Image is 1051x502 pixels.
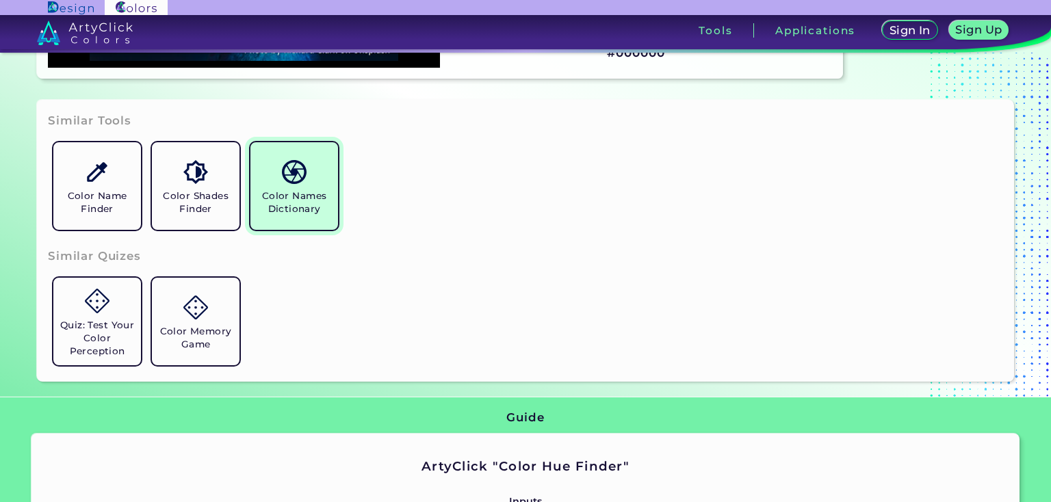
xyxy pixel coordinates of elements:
[59,189,135,215] h5: Color Name Finder
[256,189,333,215] h5: Color Names Dictionary
[282,160,306,184] img: icon_color_names_dictionary.svg
[885,22,935,39] a: Sign In
[157,325,234,351] h5: Color Memory Game
[85,160,109,184] img: icon_color_name_finder.svg
[157,189,234,215] h5: Color Shades Finder
[59,319,135,358] h5: Quiz: Test Your Color Perception
[37,21,133,45] img: logo_artyclick_colors_white.svg
[48,137,146,235] a: Color Name Finder
[48,248,141,265] h3: Similar Quizes
[146,137,245,235] a: Color Shades Finder
[48,113,131,129] h3: Similar Tools
[952,22,1006,39] a: Sign Up
[189,458,861,475] h2: ArtyClick "Color Hue Finder"
[506,410,544,426] h3: Guide
[183,160,207,184] img: icon_color_shades.svg
[958,25,1000,35] h5: Sign Up
[146,272,245,371] a: Color Memory Game
[85,289,109,313] img: icon_game.svg
[183,295,207,319] img: icon_game.svg
[245,137,343,235] a: Color Names Dictionary
[892,25,929,36] h5: Sign In
[699,25,732,36] h3: Tools
[48,1,94,14] img: ArtyClick Design logo
[775,25,855,36] h3: Applications
[48,272,146,371] a: Quiz: Test Your Color Perception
